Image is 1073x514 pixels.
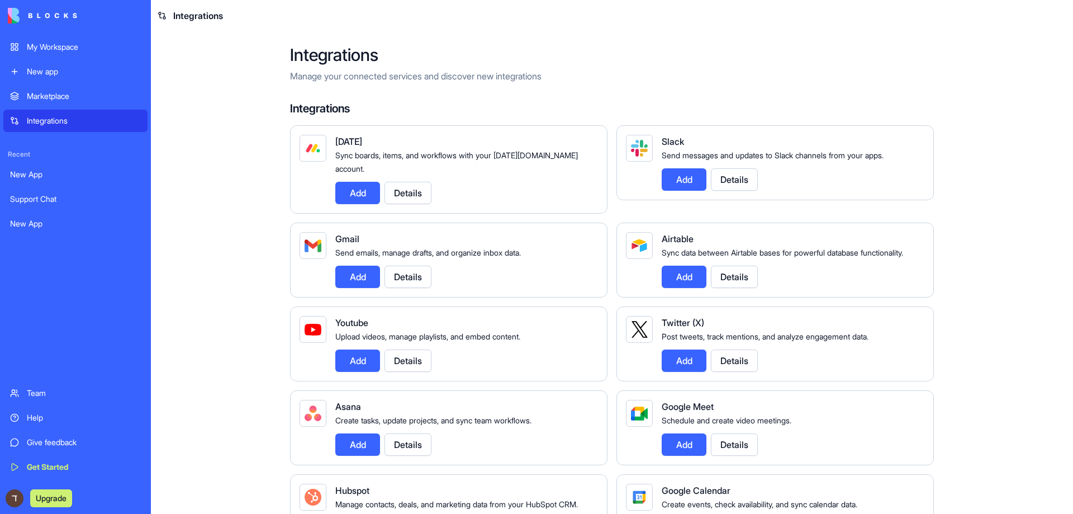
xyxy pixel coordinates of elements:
button: Add [662,266,706,288]
span: [DATE] [335,136,362,147]
span: Schedule and create video meetings. [662,416,791,425]
a: Get Started [3,456,148,478]
button: Details [711,266,758,288]
span: Send messages and updates to Slack channels from your apps. [662,150,884,160]
button: Details [384,433,431,456]
span: Create events, check availability, and sync calendar data. [662,499,857,509]
span: Sync data between Airtable bases for powerful database functionality. [662,248,903,257]
div: New App [10,169,141,180]
a: Give feedback [3,431,148,454]
p: Manage your connected services and discover new integrations [290,69,934,83]
span: Integrations [173,9,223,22]
div: Get Started [27,461,141,473]
span: Slack [662,136,684,147]
span: Send emails, manage drafts, and organize inbox data. [335,248,521,257]
a: New App [3,213,148,235]
a: Marketplace [3,85,148,107]
span: Upload videos, manage playlists, and embed content. [335,332,520,341]
span: Create tasks, update projects, and sync team workflows. [335,416,531,425]
div: Help [27,412,141,423]
img: logo [8,8,77,23]
button: Details [711,168,758,191]
div: Support Chat [10,194,141,205]
a: New App [3,163,148,186]
h4: Integrations [290,101,934,116]
span: Google Meet [662,401,714,412]
span: Airtable [662,233,694,244]
div: Give feedback [27,437,141,448]
button: Add [662,168,706,191]
span: Hubspot [335,485,369,496]
img: ACg8ocK6-HCFhYZYZXS4j9vxc9fvCo-snIC4PGomg_KXjjGNFaHNxw=s96-c [6,489,23,507]
button: Details [711,433,758,456]
span: Google Calendar [662,485,730,496]
div: New App [10,218,141,229]
span: Sync boards, items, and workflows with your [DATE][DOMAIN_NAME] account. [335,150,578,173]
div: Team [27,388,141,399]
button: Add [662,350,706,372]
div: Marketplace [27,91,141,102]
button: Upgrade [30,489,72,507]
h2: Integrations [290,45,934,65]
div: New app [27,66,141,77]
button: Add [335,266,380,288]
span: Post tweets, track mentions, and analyze engagement data. [662,332,868,341]
button: Details [711,350,758,372]
a: Upgrade [30,492,72,503]
div: Integrations [27,115,141,126]
a: Team [3,382,148,404]
a: Support Chat [3,188,148,210]
a: Integrations [3,110,148,132]
button: Details [384,266,431,288]
span: Manage contacts, deals, and marketing data from your HubSpot CRM. [335,499,578,509]
button: Add [335,182,380,204]
span: Gmail [335,233,359,244]
a: Help [3,407,148,429]
a: My Workspace [3,36,148,58]
span: Recent [3,150,148,159]
button: Details [384,350,431,372]
button: Add [335,350,380,372]
button: Details [384,182,431,204]
a: New app [3,60,148,83]
span: Youtube [335,317,368,328]
span: Twitter (X) [662,317,704,328]
button: Add [662,433,706,456]
div: My Workspace [27,41,141,53]
span: Asana [335,401,361,412]
button: Add [335,433,380,456]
